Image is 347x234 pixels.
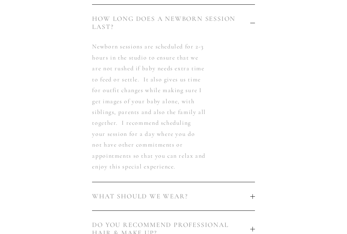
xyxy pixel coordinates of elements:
[92,15,250,31] span: HOW LONG DOES A NEWBORN SESSION LAST?
[92,192,250,200] span: WHAT SHOULD WE WEAR?
[92,41,255,182] div: HOW LONG DOES A NEWBORN SESSION LAST?
[92,41,206,172] p: Newborn sessions are scheduled for 2-3 hours in the studio to ensure that we are not rushed if ba...
[92,182,255,210] button: WHAT SHOULD WE WEAR?
[92,5,255,41] button: HOW LONG DOES A NEWBORN SESSION LAST?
